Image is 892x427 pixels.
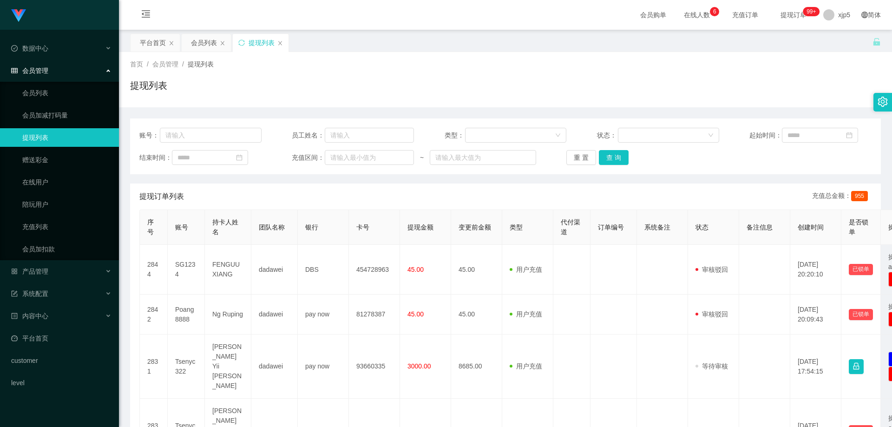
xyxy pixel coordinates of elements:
[849,264,873,275] button: 已锁单
[205,335,251,399] td: [PERSON_NAME] Yii [PERSON_NAME]
[168,335,205,399] td: Tsenyc322
[710,7,719,16] sup: 6
[22,217,111,236] a: 充值列表
[510,223,523,231] span: 类型
[872,38,881,46] i: 图标: unlock
[277,40,283,46] i: 图标: close
[22,240,111,258] a: 会员加扣款
[644,223,670,231] span: 系统备注
[188,60,214,68] span: 提现列表
[298,245,349,295] td: DBS
[728,12,763,18] span: 充值订单
[812,191,872,202] div: 充值总金额：
[298,295,349,335] td: pay now
[849,218,868,236] span: 是否锁单
[11,45,18,52] i: 图标: check-circle-o
[566,150,596,165] button: 重 置
[407,310,424,318] span: 45.00
[212,218,238,236] span: 持卡人姓名
[139,131,160,140] span: 账号：
[349,295,400,335] td: 81278387
[168,295,205,335] td: Poang8888
[430,150,536,165] input: 请输入最大值为
[407,266,424,273] span: 45.00
[599,150,629,165] button: 查 询
[11,374,111,392] a: level
[598,223,624,231] span: 订单编号
[747,223,773,231] span: 备注信息
[11,312,48,320] span: 内容中心
[11,9,26,22] img: logo.9652507e.png
[305,223,318,231] span: 银行
[849,359,864,374] button: 图标: lock
[140,34,166,52] div: 平台首页
[236,154,243,161] i: 图标: calendar
[325,128,414,143] input: 请输入
[22,128,111,147] a: 提现列表
[140,245,168,295] td: 2844
[776,12,811,18] span: 提现订单
[251,295,298,335] td: dadawei
[846,132,853,138] i: 图标: calendar
[175,223,188,231] span: 账号
[708,132,714,139] i: 图标: down
[139,153,172,163] span: 结束时间：
[130,79,167,92] h1: 提现列表
[451,335,502,399] td: 8685.00
[798,223,824,231] span: 创建时间
[11,67,18,74] i: 图标: table
[11,268,18,275] i: 图标: appstore-o
[292,131,324,140] span: 员工姓名：
[695,362,728,370] span: 等待审核
[407,223,433,231] span: 提现金额
[597,131,618,140] span: 状态：
[205,295,251,335] td: Ng Ruping
[238,39,245,46] i: 图标: sync
[292,153,324,163] span: 充值区间：
[849,309,873,320] button: 已锁单
[205,245,251,295] td: FENGUUXIANG
[130,60,143,68] span: 首页
[169,40,174,46] i: 图标: close
[510,362,542,370] span: 用户充值
[168,245,205,295] td: SG1234
[803,7,820,16] sup: 168
[445,131,466,140] span: 类型：
[414,153,430,163] span: ~
[220,40,225,46] i: 图标: close
[22,106,111,125] a: 会员加减打码量
[140,335,168,399] td: 2831
[22,84,111,102] a: 会员列表
[11,351,111,370] a: customer
[140,295,168,335] td: 2842
[191,34,217,52] div: 会员列表
[561,218,580,236] span: 代付渠道
[130,0,162,30] i: 图标: menu-fold
[325,150,414,165] input: 请输入最小值为
[459,223,491,231] span: 变更前金额
[160,128,262,143] input: 请输入
[451,245,502,295] td: 45.00
[349,245,400,295] td: 454728963
[695,223,708,231] span: 状态
[679,12,715,18] span: 在线人数
[249,34,275,52] div: 提现列表
[510,310,542,318] span: 用户充值
[22,195,111,214] a: 陪玩用户
[251,245,298,295] td: dadawei
[139,191,184,202] span: 提现订单列表
[790,245,841,295] td: [DATE] 20:20:10
[11,329,111,348] a: 图标: dashboard平台首页
[22,173,111,191] a: 在线用户
[11,313,18,319] i: 图标: profile
[11,45,48,52] span: 数据中心
[510,266,542,273] span: 用户充值
[407,362,431,370] span: 3000.00
[298,335,349,399] td: pay now
[11,67,48,74] span: 会员管理
[259,223,285,231] span: 团队名称
[713,7,716,16] p: 6
[349,335,400,399] td: 93660335
[749,131,782,140] span: 起始时间：
[152,60,178,68] span: 会员管理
